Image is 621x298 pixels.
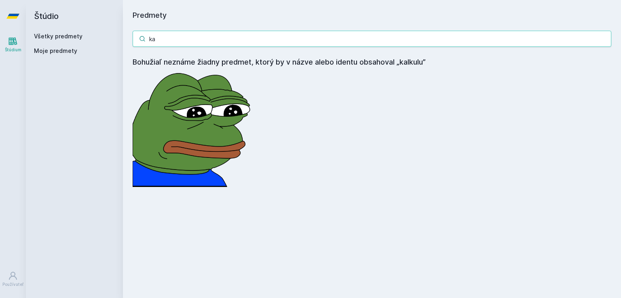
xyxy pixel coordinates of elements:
[133,58,426,66] font: Bohužiaľ neznáme žiadny predmet, ktorý by v názve alebo identu obsahoval „kalkulu”
[34,33,82,40] a: Všetky predmety
[133,68,254,187] img: error_picture.png
[133,31,611,47] input: Názov alebo ident predmetu…
[2,267,24,292] a: Používateľ
[5,47,21,52] font: Štúdium
[34,47,77,54] font: Moje predmety
[2,32,24,57] a: Štúdium
[2,282,23,287] font: Používateľ
[133,11,167,19] font: Predmety
[34,11,59,21] font: Štúdio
